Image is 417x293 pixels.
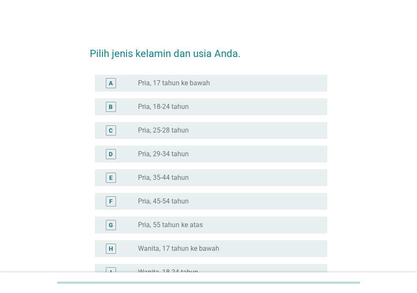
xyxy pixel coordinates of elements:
div: E [109,173,113,182]
label: Wanita, 17 tahun ke bawah [138,244,219,253]
div: C [109,126,113,135]
label: Pria, 18-24 tahun [138,103,189,111]
div: A [109,79,113,87]
div: D [109,149,113,158]
div: F [109,197,113,206]
div: I [110,268,112,277]
div: B [109,102,113,111]
div: G [109,220,113,229]
label: Pria, 29-34 tahun [138,150,189,158]
label: Pria, 55 tahun ke atas [138,221,203,229]
h2: Pilih jenis kelamin dan usia Anda. [90,38,327,61]
label: Wanita, 18-24 tahun [138,268,198,277]
label: Pria, 45-54 tahun [138,197,189,206]
label: Pria, 17 tahun ke bawah [138,79,210,87]
label: Pria, 25-28 tahun [138,126,189,135]
div: H [109,244,113,253]
label: Pria, 35-44 tahun [138,174,189,182]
